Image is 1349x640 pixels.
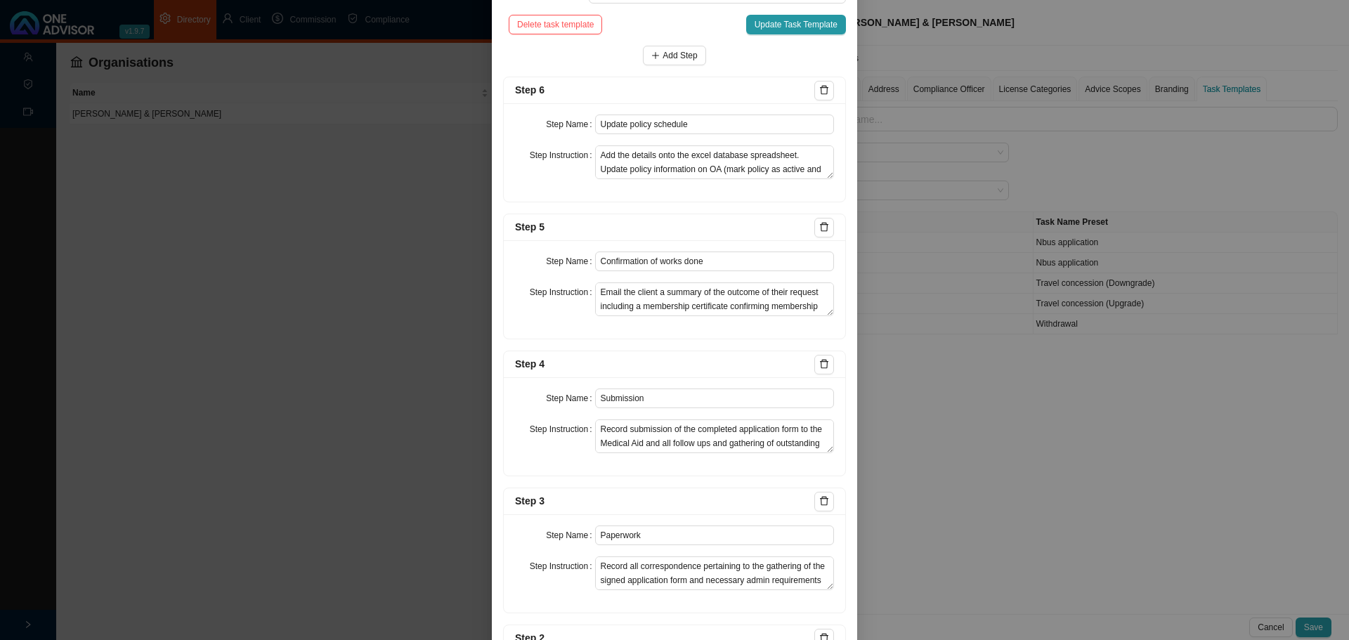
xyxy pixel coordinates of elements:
[819,222,829,232] span: delete
[515,493,814,509] div: Step 3
[515,82,814,98] div: Step 6
[517,18,594,32] span: Delete task template
[546,252,594,271] label: Step Name
[819,359,829,369] span: delete
[530,419,595,439] label: Step Instruction
[595,419,835,453] textarea: Record submission of the completed application form to the Medical Aid and all follow ups and gat...
[509,15,602,34] button: Delete task template
[546,115,594,134] label: Step Name
[515,219,814,235] div: Step 5
[530,145,595,165] label: Step Instruction
[663,48,697,63] span: Add Step
[546,388,594,408] label: Step Name
[819,496,829,506] span: delete
[530,556,595,576] label: Step Instruction
[515,356,814,372] div: Step 4
[746,15,846,34] button: Update Task Template
[595,556,835,590] textarea: Record all correspondence pertaining to the gathering of the signed application form and necessar...
[530,282,595,302] label: Step Instruction
[595,145,835,179] textarea: Add the details onto the excel database spreadsheet. Update policy information on OA (mark policy...
[755,18,838,32] span: Update Task Template
[546,525,594,545] label: Step Name
[643,46,705,65] button: Add Step
[819,85,829,95] span: delete
[595,282,835,316] textarea: Email the client a summary of the outcome of their request including a membership certificate con...
[651,51,660,60] span: plus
